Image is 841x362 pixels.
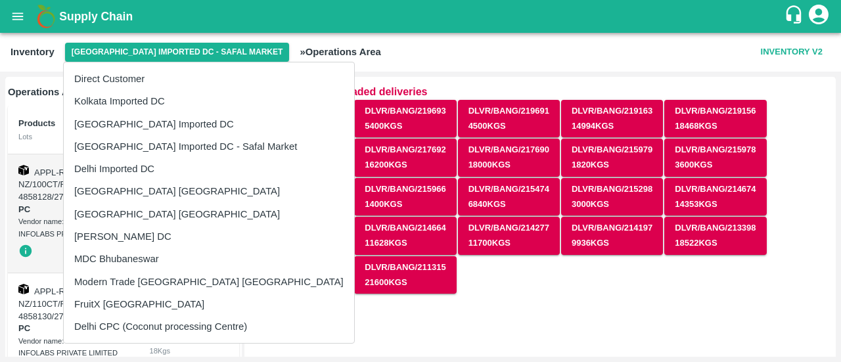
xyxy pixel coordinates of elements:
[64,293,354,315] li: FruitX [GEOGRAPHIC_DATA]
[64,158,354,180] li: Delhi Imported DC
[64,90,354,112] li: Kolkata Imported DC
[64,271,354,293] li: Modern Trade [GEOGRAPHIC_DATA] [GEOGRAPHIC_DATA]
[64,203,354,225] li: [GEOGRAPHIC_DATA] [GEOGRAPHIC_DATA]
[64,113,354,135] li: [GEOGRAPHIC_DATA] Imported DC
[64,68,354,90] li: Direct Customer
[64,225,354,248] li: [PERSON_NAME] DC
[64,135,354,158] li: [GEOGRAPHIC_DATA] Imported DC - Safal Market
[64,180,354,202] li: [GEOGRAPHIC_DATA] [GEOGRAPHIC_DATA]
[64,315,354,338] li: Delhi CPC (Coconut processing Centre)
[64,248,354,270] li: MDC Bhubaneswar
